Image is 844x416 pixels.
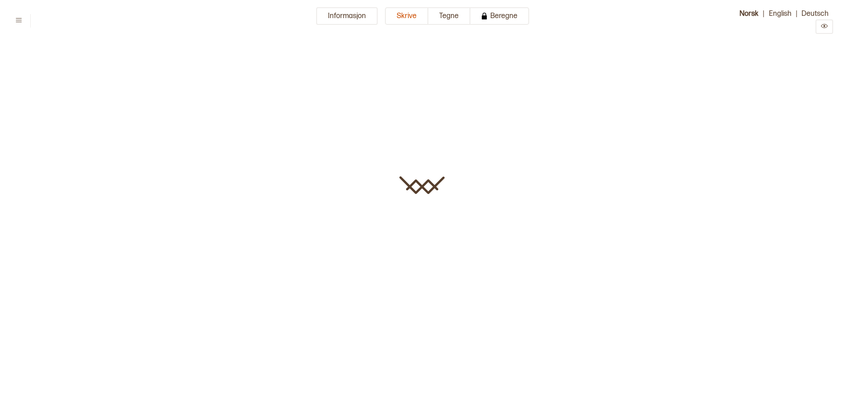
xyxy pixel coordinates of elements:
a: Tegne [428,7,470,34]
button: Tegne [428,7,470,25]
svg: Preview [821,23,828,29]
button: Informasjon [316,7,378,25]
a: Skrive [385,7,428,34]
div: | | [720,7,833,34]
button: Skrive [385,7,428,25]
a: Beregne [470,7,529,34]
button: Beregne [470,7,529,25]
button: Deutsch [797,7,833,19]
button: Norsk [735,7,763,19]
button: English [764,7,796,19]
a: Preview [816,23,833,32]
button: Preview [816,19,833,34]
